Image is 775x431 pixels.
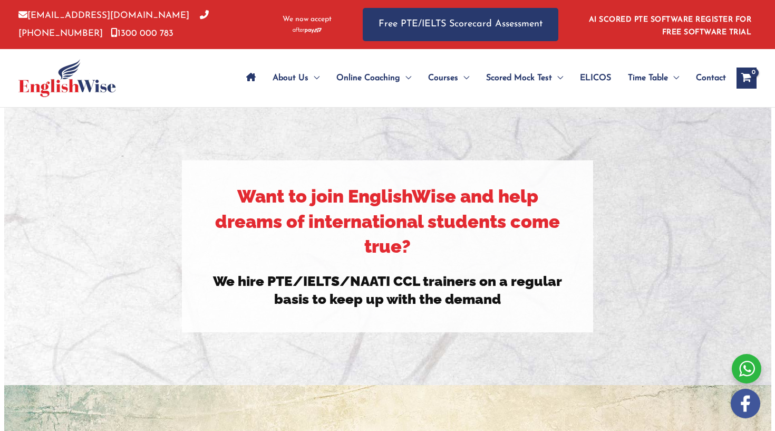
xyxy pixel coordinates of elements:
[687,60,726,97] a: Contact
[589,16,752,36] a: AI SCORED PTE SOFTWARE REGISTER FOR FREE SOFTWARE TRIAL
[571,60,619,97] a: ELICOS
[308,60,319,97] span: Menu Toggle
[580,60,611,97] span: ELICOS
[111,29,173,38] a: 1300 000 783
[328,60,420,97] a: Online CoachingMenu Toggle
[363,8,558,41] a: Free PTE/IELTS Scorecard Assessment
[273,60,308,97] span: About Us
[737,68,757,89] a: View Shopping Cart, empty
[478,60,571,97] a: Scored Mock TestMenu Toggle
[336,60,400,97] span: Online Coaching
[293,27,322,33] img: Afterpay-Logo
[619,60,687,97] a: Time TableMenu Toggle
[668,60,679,97] span: Menu Toggle
[583,7,757,42] aside: Header Widget 1
[552,60,563,97] span: Menu Toggle
[211,273,564,309] h3: We hire PTE/IELTS/NAATI CCL trainers on a regular basis to keep up with the demand
[18,11,189,20] a: [EMAIL_ADDRESS][DOMAIN_NAME]
[215,186,560,257] strong: Want to join EnglishWise and help dreams of international students come true?
[731,389,760,418] img: white-facebook.png
[238,60,726,97] nav: Site Navigation: Main Menu
[486,60,552,97] span: Scored Mock Test
[420,60,478,97] a: CoursesMenu Toggle
[283,14,332,25] span: We now accept
[458,60,469,97] span: Menu Toggle
[628,60,668,97] span: Time Table
[400,60,411,97] span: Menu Toggle
[18,59,116,97] img: cropped-ew-logo
[264,60,328,97] a: About UsMenu Toggle
[18,11,209,37] a: [PHONE_NUMBER]
[428,60,458,97] span: Courses
[696,60,726,97] span: Contact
